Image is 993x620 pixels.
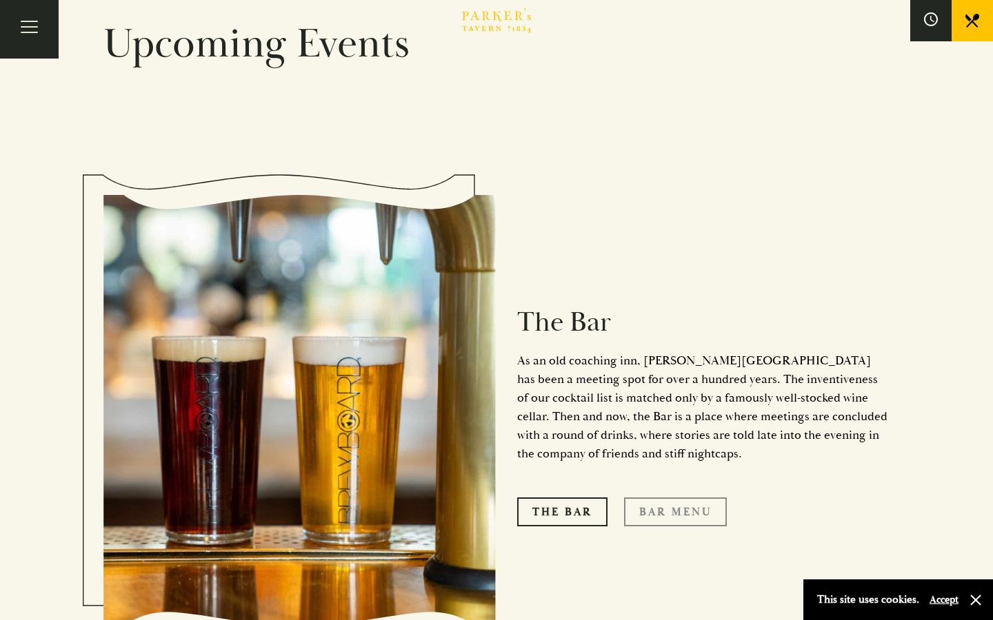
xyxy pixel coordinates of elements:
[969,593,983,607] button: Close and accept
[624,497,727,526] a: Bar Menu
[103,17,890,71] h2: Upcoming Events
[517,497,608,526] a: The Bar
[930,593,959,606] button: Accept
[517,351,890,463] p: As an old coaching inn, [PERSON_NAME][GEOGRAPHIC_DATA] has been a meeting spot for over a hundred...
[817,590,919,610] p: This site uses cookies.
[517,306,890,339] h2: The Bar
